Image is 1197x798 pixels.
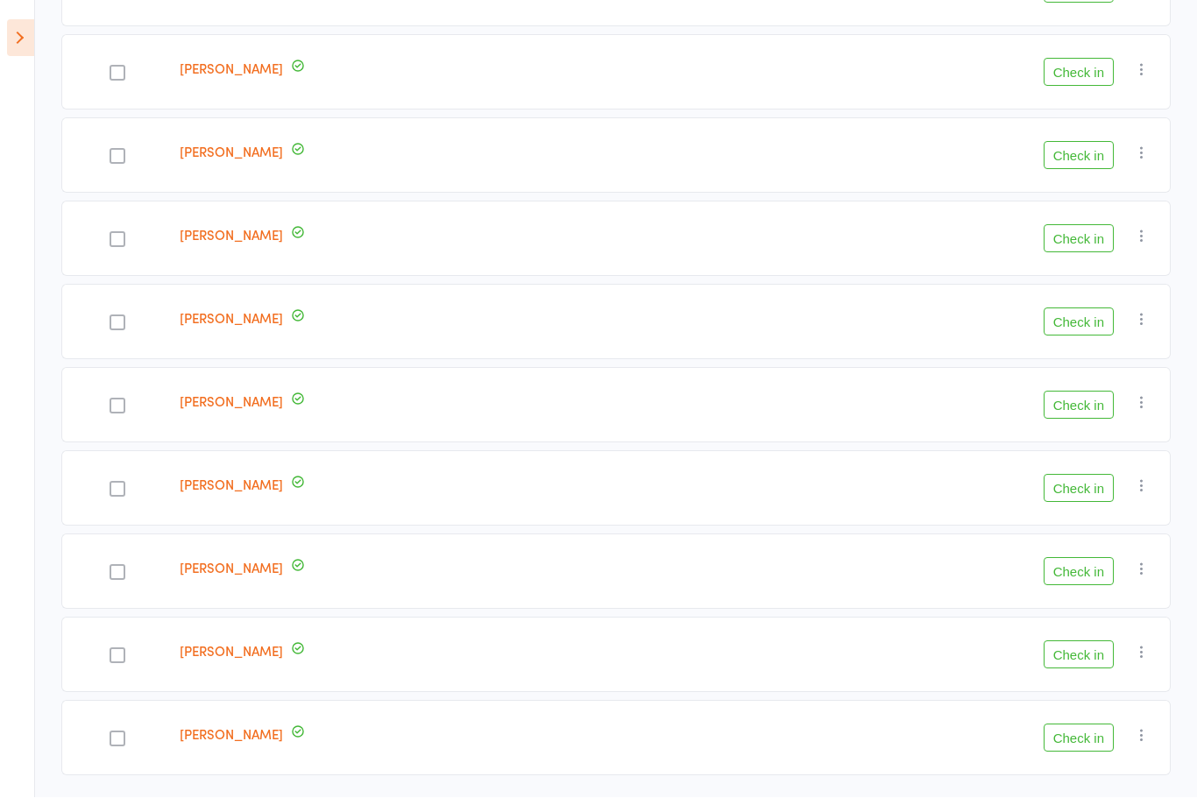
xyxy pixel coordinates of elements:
button: Check in [1044,59,1114,87]
a: [PERSON_NAME] [180,559,283,577]
a: [PERSON_NAME] [180,226,283,244]
a: [PERSON_NAME] [180,143,283,161]
a: [PERSON_NAME] [180,476,283,494]
a: [PERSON_NAME] [180,642,283,660]
a: [PERSON_NAME] [180,725,283,744]
button: Check in [1044,475,1114,503]
button: Check in [1044,392,1114,420]
button: Check in [1044,641,1114,669]
button: Check in [1044,308,1114,336]
button: Check in [1044,558,1114,586]
a: [PERSON_NAME] [180,309,283,328]
button: Check in [1044,724,1114,752]
button: Check in [1044,142,1114,170]
a: [PERSON_NAME] [180,60,283,78]
a: [PERSON_NAME] [180,392,283,411]
button: Check in [1044,225,1114,253]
